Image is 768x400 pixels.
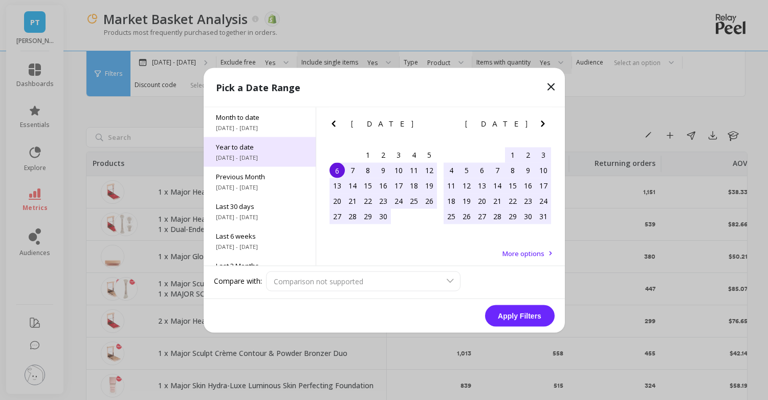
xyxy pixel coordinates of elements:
div: Choose Friday, April 4th, 2025 [406,147,422,162]
span: More options [502,248,544,258]
div: Choose Friday, April 18th, 2025 [406,178,422,193]
div: Choose Monday, May 26th, 2025 [459,208,474,224]
div: Choose Sunday, April 6th, 2025 [330,162,345,178]
button: Previous Month [441,117,457,134]
span: [DATE] [465,119,529,128]
div: Choose Monday, April 21st, 2025 [345,193,360,208]
div: month 2025-04 [330,147,437,224]
span: Month to date [216,112,303,121]
div: Choose Tuesday, April 29th, 2025 [360,208,376,224]
div: Choose Wednesday, April 30th, 2025 [376,208,391,224]
div: Choose Saturday, May 3rd, 2025 [536,147,551,162]
div: Choose Friday, May 16th, 2025 [520,178,536,193]
span: [DATE] - [DATE] [216,242,303,250]
label: Compare with: [214,276,262,286]
div: Choose Thursday, May 8th, 2025 [505,162,520,178]
span: [DATE] - [DATE] [216,153,303,161]
div: Choose Thursday, April 10th, 2025 [391,162,406,178]
button: Previous Month [327,117,344,134]
div: Choose Saturday, April 19th, 2025 [422,178,437,193]
div: Choose Tuesday, April 1st, 2025 [360,147,376,162]
div: Choose Wednesday, April 2nd, 2025 [376,147,391,162]
button: Next Month [423,117,439,134]
div: Choose Friday, May 23rd, 2025 [520,193,536,208]
div: Choose Tuesday, May 27th, 2025 [474,208,490,224]
div: Choose Monday, May 19th, 2025 [459,193,474,208]
div: Choose Saturday, May 31st, 2025 [536,208,551,224]
span: Year to date [216,142,303,151]
p: Pick a Date Range [216,80,300,94]
div: Choose Friday, April 11th, 2025 [406,162,422,178]
span: Previous Month [216,172,303,181]
button: Next Month [537,117,553,134]
div: Choose Wednesday, May 21st, 2025 [490,193,505,208]
div: Choose Sunday, April 27th, 2025 [330,208,345,224]
button: Apply Filters [485,305,555,326]
div: Choose Thursday, May 1st, 2025 [505,147,520,162]
div: Choose Tuesday, May 13th, 2025 [474,178,490,193]
div: Choose Saturday, May 10th, 2025 [536,162,551,178]
div: Choose Thursday, April 3rd, 2025 [391,147,406,162]
div: Choose Thursday, May 15th, 2025 [505,178,520,193]
div: Choose Monday, April 7th, 2025 [345,162,360,178]
span: [DATE] [351,119,415,128]
div: Choose Tuesday, May 20th, 2025 [474,193,490,208]
span: [DATE] - [DATE] [216,183,303,191]
div: Choose Friday, April 25th, 2025 [406,193,422,208]
div: Choose Thursday, May 22nd, 2025 [505,193,520,208]
div: Choose Monday, April 28th, 2025 [345,208,360,224]
span: Last 3 Months [216,261,303,270]
span: Last 30 days [216,201,303,210]
div: Choose Wednesday, May 14th, 2025 [490,178,505,193]
div: month 2025-05 [444,147,551,224]
div: Choose Thursday, April 17th, 2025 [391,178,406,193]
div: Choose Friday, May 30th, 2025 [520,208,536,224]
div: Choose Tuesday, May 6th, 2025 [474,162,490,178]
div: Choose Sunday, May 25th, 2025 [444,208,459,224]
div: Choose Sunday, May 18th, 2025 [444,193,459,208]
div: Choose Saturday, April 5th, 2025 [422,147,437,162]
div: Choose Sunday, May 4th, 2025 [444,162,459,178]
div: Choose Saturday, April 12th, 2025 [422,162,437,178]
div: Choose Monday, May 12th, 2025 [459,178,474,193]
div: Choose Monday, May 5th, 2025 [459,162,474,178]
span: Last 6 weeks [216,231,303,240]
div: Choose Saturday, April 26th, 2025 [422,193,437,208]
div: Choose Friday, May 9th, 2025 [520,162,536,178]
span: [DATE] - [DATE] [216,123,303,132]
div: Choose Tuesday, April 8th, 2025 [360,162,376,178]
span: [DATE] - [DATE] [216,213,303,221]
div: Choose Saturday, May 17th, 2025 [536,178,551,193]
div: Choose Tuesday, April 15th, 2025 [360,178,376,193]
div: Choose Sunday, April 13th, 2025 [330,178,345,193]
div: Choose Thursday, April 24th, 2025 [391,193,406,208]
div: Choose Sunday, April 20th, 2025 [330,193,345,208]
div: Choose Monday, April 14th, 2025 [345,178,360,193]
div: Choose Wednesday, May 7th, 2025 [490,162,505,178]
div: Choose Wednesday, April 16th, 2025 [376,178,391,193]
div: Choose Saturday, May 24th, 2025 [536,193,551,208]
div: Choose Sunday, May 11th, 2025 [444,178,459,193]
div: Choose Wednesday, April 9th, 2025 [376,162,391,178]
div: Choose Wednesday, April 23rd, 2025 [376,193,391,208]
div: Choose Friday, May 2nd, 2025 [520,147,536,162]
div: Choose Tuesday, April 22nd, 2025 [360,193,376,208]
div: Choose Wednesday, May 28th, 2025 [490,208,505,224]
div: Choose Thursday, May 29th, 2025 [505,208,520,224]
